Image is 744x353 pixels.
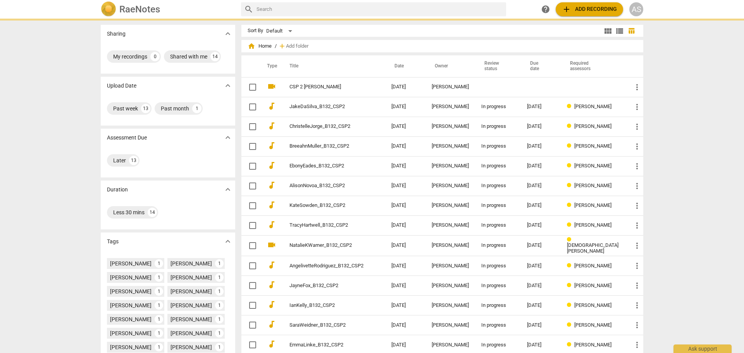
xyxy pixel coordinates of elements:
td: [DATE] [385,156,425,176]
span: [PERSON_NAME] [574,143,611,149]
div: In progress [481,303,515,308]
div: [PERSON_NAME] [110,315,152,323]
th: Required assessors [561,55,626,77]
div: 1 [215,287,224,296]
span: [PERSON_NAME] [574,123,611,129]
span: more_vert [632,181,642,191]
th: Type [261,55,280,77]
div: [DATE] [527,143,555,149]
div: In progress [481,104,515,110]
div: 1 [192,104,201,113]
button: AS [629,2,643,16]
button: Show more [222,28,234,40]
th: Owner [425,55,475,77]
a: LogoRaeNotes [101,2,235,17]
div: 1 [155,273,163,282]
img: Logo [101,2,116,17]
a: TracyHartwell_B132_CSP2 [289,222,363,228]
span: [DEMOGRAPHIC_DATA][PERSON_NAME] [567,242,618,254]
a: ChristelleJorge_B132_CSP2 [289,124,363,129]
div: 1 [155,315,163,324]
span: Add recording [562,5,617,14]
div: [PERSON_NAME] [432,104,469,110]
div: [DATE] [527,263,555,269]
span: videocam [267,240,276,250]
span: add [278,42,286,50]
span: more_vert [632,281,642,290]
div: [PERSON_NAME] [170,343,212,351]
span: [PERSON_NAME] [574,183,611,188]
span: Review status: in progress [567,342,574,348]
a: NatalieKWarner_B132_CSP2 [289,243,363,248]
span: [PERSON_NAME] [574,103,611,109]
span: more_vert [632,142,642,151]
div: [PERSON_NAME] [432,222,469,228]
button: Show more [222,184,234,195]
a: JakeDaSilva_B132_CSP2 [289,104,363,110]
span: / [275,43,277,49]
td: [DATE] [385,296,425,315]
span: Review status: in progress [567,237,574,243]
span: more_vert [632,261,642,270]
div: Past month [161,105,189,112]
div: In progress [481,263,515,269]
span: audiotrack [267,280,276,289]
span: [PERSON_NAME] [574,263,611,269]
a: BreeahnMuller_B132_CSP2 [289,143,363,149]
div: My recordings [113,53,147,60]
div: 1 [215,273,224,282]
span: search [244,5,253,14]
div: [PERSON_NAME] [432,203,469,208]
div: In progress [481,283,515,289]
p: Duration [107,186,128,194]
span: audiotrack [267,200,276,210]
div: 1 [155,301,163,310]
span: Add folder [286,43,308,49]
span: expand_more [223,133,232,142]
div: [DATE] [527,283,555,289]
div: [PERSON_NAME] [432,342,469,348]
span: view_list [615,26,624,36]
div: [DATE] [527,163,555,169]
div: [DATE] [527,342,555,348]
a: IanKelly_B132_CSP2 [289,303,363,308]
span: [PERSON_NAME] [574,222,611,228]
span: more_vert [632,102,642,112]
div: In progress [481,222,515,228]
span: home [248,42,255,50]
span: audiotrack [267,339,276,349]
th: Title [280,55,385,77]
span: audiotrack [267,260,276,270]
span: [PERSON_NAME] [574,282,611,288]
div: 1 [215,343,224,351]
div: [PERSON_NAME] [432,163,469,169]
td: [DATE] [385,77,425,97]
span: [PERSON_NAME] [574,163,611,169]
div: [PERSON_NAME] [432,283,469,289]
button: List view [614,25,625,37]
button: Show more [222,80,234,91]
span: Review status: in progress [567,163,574,169]
span: more_vert [632,83,642,92]
button: Upload [556,2,623,16]
span: more_vert [632,301,642,310]
p: Tags [107,238,119,246]
span: Review status: in progress [567,322,574,328]
div: [PERSON_NAME] [432,243,469,248]
span: more_vert [632,122,642,131]
div: [DATE] [527,124,555,129]
td: [DATE] [385,276,425,296]
td: [DATE] [385,196,425,215]
div: [DATE] [527,104,555,110]
div: [PERSON_NAME] [432,263,469,269]
span: more_vert [632,340,642,350]
span: expand_more [223,29,232,38]
span: add [562,5,571,14]
td: [DATE] [385,117,425,136]
div: [PERSON_NAME] [432,143,469,149]
th: Review status [475,55,521,77]
p: Assessment Due [107,134,147,142]
span: Review status: in progress [567,282,574,288]
div: [PERSON_NAME] [110,260,152,267]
